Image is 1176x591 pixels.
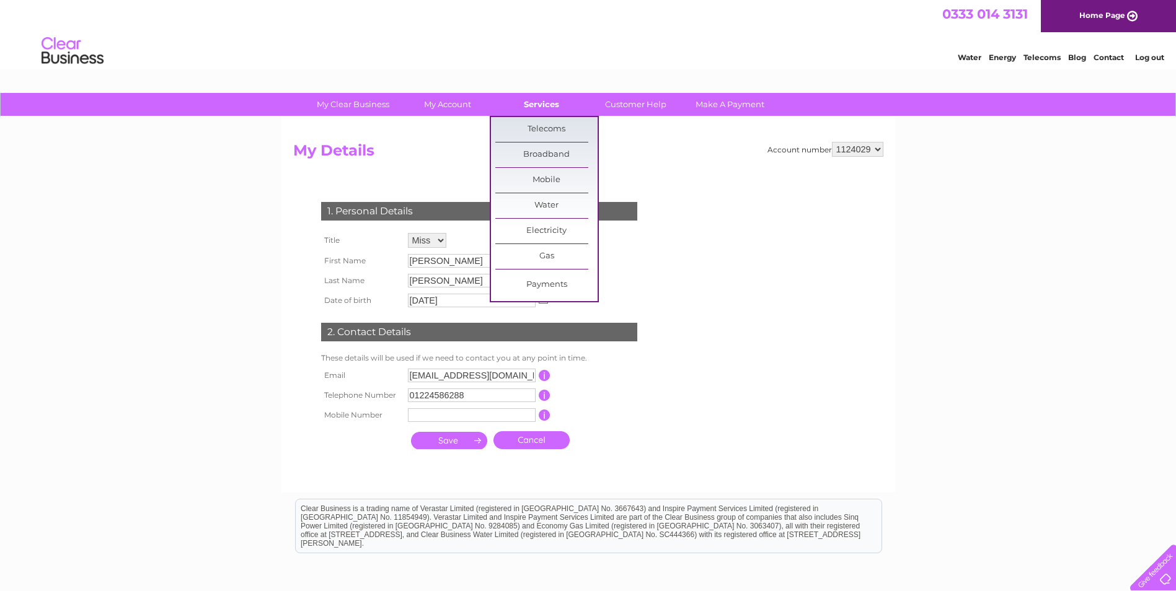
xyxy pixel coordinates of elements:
input: Information [539,409,550,421]
a: Log out [1135,53,1164,62]
a: Mobile [495,168,598,193]
th: Telephone Number [318,385,405,405]
a: Telecoms [495,117,598,142]
a: Gas [495,244,598,269]
th: Date of birth [318,291,405,310]
th: Last Name [318,271,405,291]
a: Make A Payment [679,93,781,116]
input: Submit [411,432,487,449]
a: Telecoms [1023,53,1061,62]
th: Title [318,230,405,251]
th: First Name [318,251,405,271]
img: logo.png [41,32,104,70]
a: Payments [495,273,598,297]
td: These details will be used if we need to contact you at any point in time. [318,351,640,366]
a: Electricity [495,219,598,243]
a: Customer Help [585,93,687,116]
a: Services [490,93,593,116]
a: 0333 014 3131 [942,6,1028,22]
div: Clear Business is a trading name of Verastar Limited (registered in [GEOGRAPHIC_DATA] No. 3667643... [296,7,882,60]
a: Contact [1094,53,1124,62]
a: Broadband [495,142,598,167]
a: Water [958,53,981,62]
th: Mobile Number [318,405,405,425]
div: 2. Contact Details [321,323,637,341]
a: Blog [1068,53,1086,62]
th: Email [318,366,405,385]
div: Account number [767,142,883,157]
a: Energy [989,53,1016,62]
a: Cancel [493,431,570,449]
a: Water [495,193,598,218]
input: Information [539,390,550,401]
input: Information [539,370,550,381]
h2: My Details [293,142,883,165]
a: My Account [396,93,498,116]
a: My Clear Business [302,93,404,116]
div: 1. Personal Details [321,202,637,221]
